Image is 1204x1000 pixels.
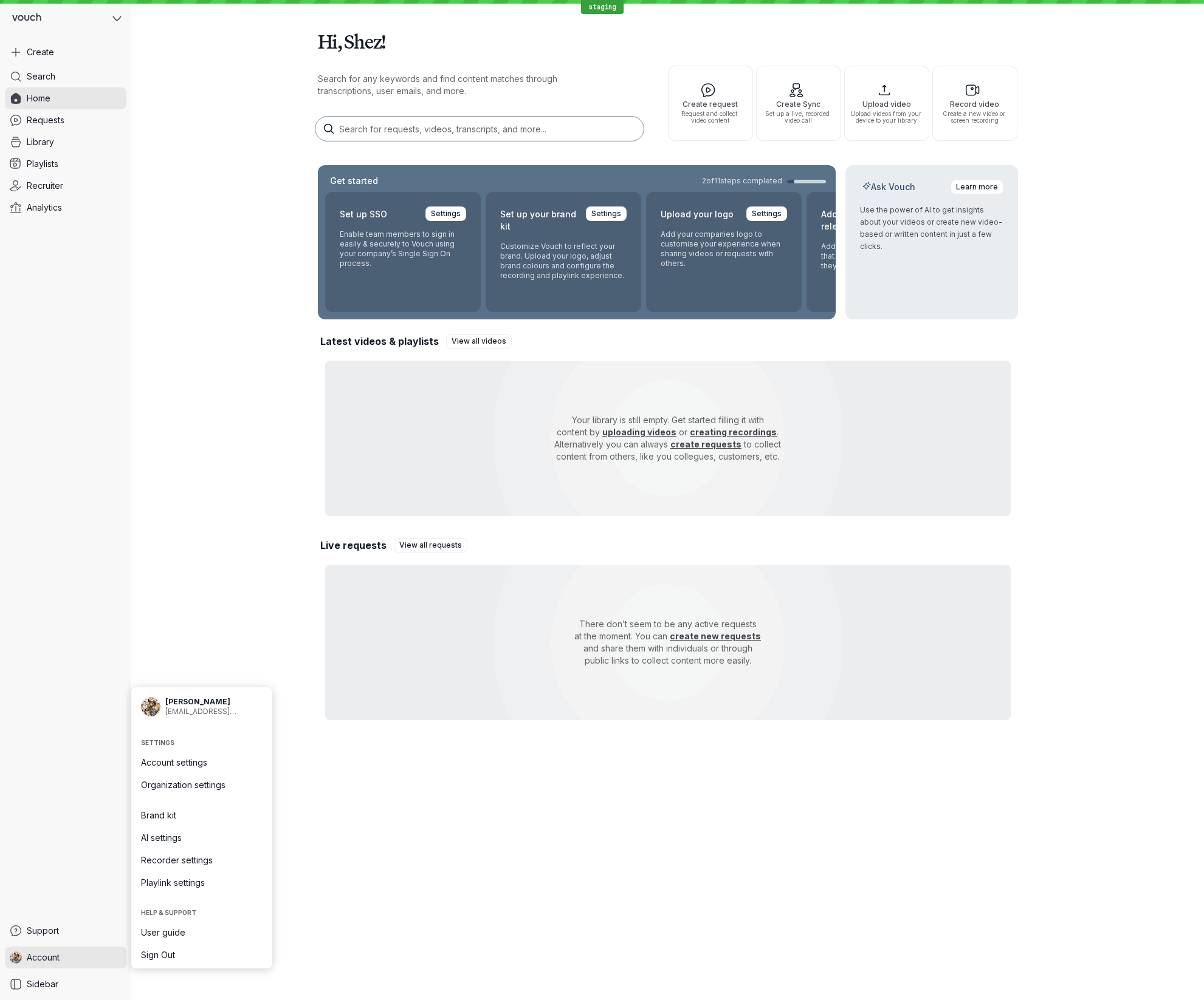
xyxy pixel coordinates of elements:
[27,951,60,964] span: Account
[690,427,777,437] a: creating recordings
[537,404,799,472] p: Your library is still empty. Get started filling it with content by or . Alternatively you can al...
[938,111,1012,124] span: Create a new video or screen recording
[5,947,126,968] a: Shez Katrak avatarAccount
[27,136,54,148] span: Library
[27,92,50,104] span: Home
[661,206,734,222] h2: Upload your logo
[850,111,924,124] span: Upload videos from your device to your library
[141,739,263,746] span: Settings
[702,176,782,186] span: 2 of 11 steps completed
[27,46,54,58] span: Create
[27,925,59,937] span: Support
[932,66,1017,141] button: Record videoCreate a new video or screen recording
[141,779,263,791] span: Organization settings
[27,114,64,126] span: Requests
[500,242,627,281] p: Customize Vouch to reflect your brand. Upload your logo, adjust brand colours and configure the r...
[746,206,787,221] a: Settings
[591,208,621,220] span: Settings
[5,66,126,87] a: Search
[956,181,998,193] span: Learn more
[951,180,1003,194] a: Learn more
[394,538,467,553] a: View all requests
[10,951,22,964] img: Shez Katrak avatar
[5,920,126,942] a: Support
[320,539,387,552] h2: Live requests
[5,197,126,219] a: Analytics
[537,608,799,676] p: There don’t seem to be any active requests at the moment. You can and share them with individuals...
[821,206,900,234] h2: Add your content release form
[5,109,126,131] a: Requests
[500,206,579,234] h2: Set up your brand kit
[670,631,761,641] a: create new requests
[860,204,1003,253] p: Use the power of AI to get insights about your videos or create new video-based or written conten...
[27,180,63,192] span: Recruiter
[752,208,782,220] span: Settings
[673,111,748,124] span: Request and collect video content
[27,978,58,990] span: Sidebar
[602,427,676,437] a: uploading videos
[860,181,918,193] h2: Ask Vouch
[27,202,62,214] span: Analytics
[5,131,126,153] a: Library
[134,849,270,871] a: Recorder settings
[399,539,462,551] span: View all requests
[141,854,263,866] span: Recorder settings
[328,175,380,187] h2: Get started
[5,153,126,175] a: Playlists
[141,757,263,769] span: Account settings
[141,909,263,916] span: Help & support
[134,774,270,796] a: Organization settings
[446,334,512,349] a: View all videos
[668,66,753,141] button: Create requestRequest and collect video content
[27,70,55,83] span: Search
[134,944,270,966] a: Sign Out
[134,872,270,894] a: Playlink settings
[5,973,126,995] a: Sidebar
[318,24,1018,58] h1: Hi, Shez!
[141,927,263,939] span: User guide
[938,100,1012,108] span: Record video
[134,804,270,826] a: Brand kit
[165,707,263,716] span: [EMAIL_ADDRESS][DOMAIN_NAME]
[141,809,263,821] span: Brand kit
[425,206,466,221] a: Settings
[141,697,160,716] img: Shez Katrak avatar
[756,66,841,141] button: Create SyncSet up a live, recorded video call
[5,175,126,197] a: Recruiter
[431,208,461,220] span: Settings
[762,100,836,108] span: Create Sync
[850,100,924,108] span: Upload video
[670,439,741,449] a: create requests
[141,949,263,961] span: Sign Out
[141,877,263,889] span: Playlink settings
[315,117,644,141] input: Search for requests, videos, transcripts, and more...
[134,922,270,944] a: User guide
[340,230,466,268] p: Enable team members to sign in easily & securely to Vouch using your company’s Single Sign On pro...
[821,242,948,271] p: Add your own content release form that responders agree to when they record using Vouch.
[340,206,387,222] h2: Set up SSO
[702,176,826,186] a: 2of11steps completed
[134,827,270,849] a: AI settings
[5,87,126,109] a: Home
[134,752,270,774] a: Account settings
[762,111,836,124] span: Set up a live, recorded video call
[318,73,610,97] p: Search for any keywords and find content matches through transcriptions, user emails, and more.
[320,335,439,348] h2: Latest videos & playlists
[165,697,263,707] span: [PERSON_NAME]
[452,335,506,347] span: View all videos
[661,230,787,268] p: Add your companies logo to customise your experience when sharing videos or requests with others.
[27,158,58,170] span: Playlists
[5,41,126,63] button: Create
[844,66,929,141] button: Upload videoUpload videos from your device to your library
[586,206,627,221] a: Settings
[673,100,748,108] span: Create request
[141,832,263,844] span: AI settings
